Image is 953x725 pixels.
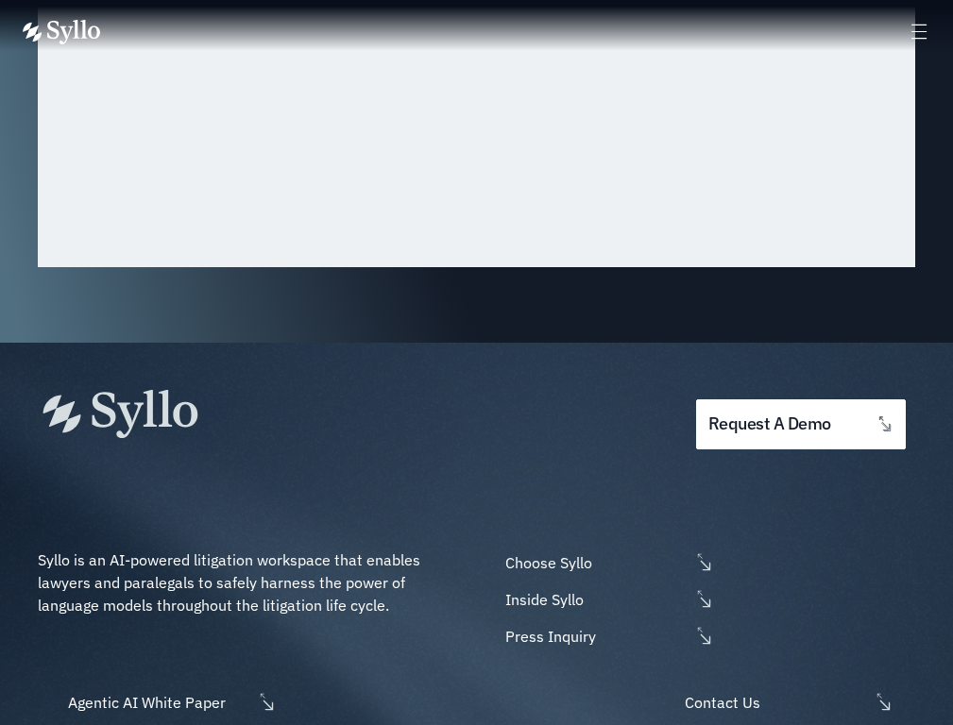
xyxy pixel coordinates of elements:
span: request a demo [708,415,831,433]
a: Press Inquiry [501,625,714,648]
img: Vector [23,20,100,44]
a: Contact Us [680,691,915,714]
span: Contact Us [680,691,869,714]
span: Press Inquiry [501,625,689,648]
a: Inside Syllo [501,588,714,611]
span: Inside Syllo [501,588,689,611]
a: request a demo [696,399,906,449]
a: Agentic AI White Paper [63,691,277,714]
a: Choose Syllo [501,551,714,574]
span: Choose Syllo [501,551,689,574]
span: Agentic AI White Paper [63,691,252,714]
span: Syllo is an AI-powered litigation workspace that enables lawyers and paralegals to safely harness... [38,550,424,615]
